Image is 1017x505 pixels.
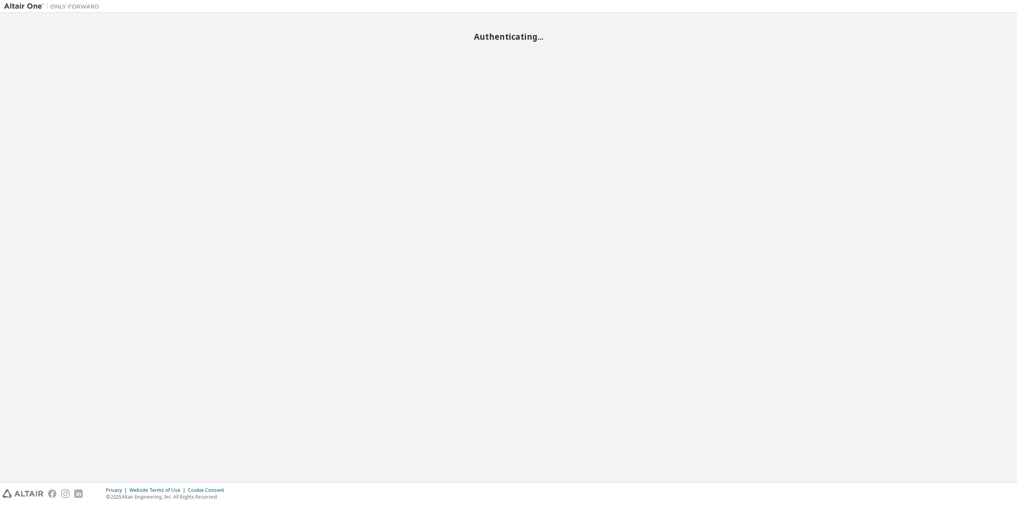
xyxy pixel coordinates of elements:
img: instagram.svg [61,490,70,498]
div: Cookie Consent [188,487,229,493]
img: Altair One [4,2,103,10]
div: Website Terms of Use [130,487,188,493]
div: Privacy [106,487,130,493]
h2: Authenticating... [4,31,1013,42]
img: altair_logo.svg [2,490,43,498]
img: facebook.svg [48,490,56,498]
img: linkedin.svg [74,490,83,498]
p: © 2025 Altair Engineering, Inc. All Rights Reserved. [106,493,229,500]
